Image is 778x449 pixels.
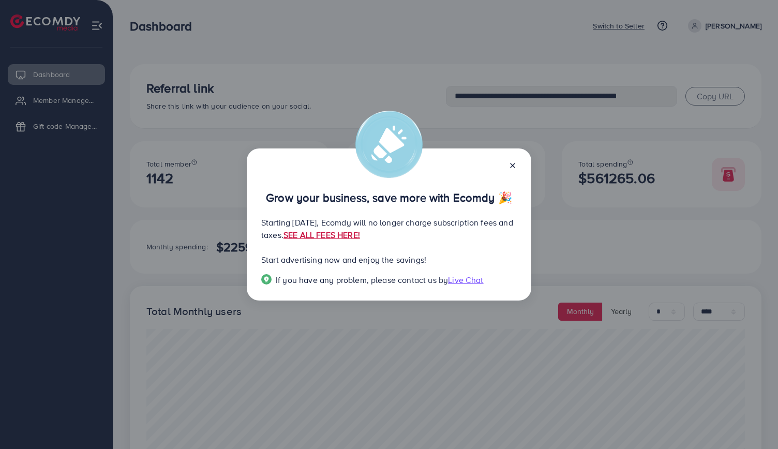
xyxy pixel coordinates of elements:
p: Grow your business, save more with Ecomdy 🎉 [261,191,517,204]
p: Start advertising now and enjoy the savings! [261,253,517,266]
img: Popup guide [261,274,272,285]
a: SEE ALL FEES HERE! [283,229,360,241]
img: alert [355,111,423,178]
p: Starting [DATE], Ecomdy will no longer charge subscription fees and taxes. [261,216,517,241]
span: Live Chat [448,274,483,286]
span: If you have any problem, please contact us by [276,274,448,286]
